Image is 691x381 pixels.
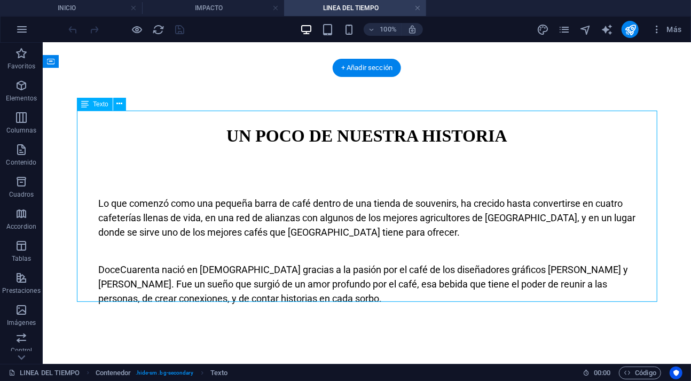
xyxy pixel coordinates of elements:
i: Publicar [624,24,637,36]
button: Más [647,21,686,38]
button: navigator [579,23,592,36]
h6: Tiempo de la sesión [583,367,611,379]
span: Código [624,367,656,379]
i: Diseño (Ctrl+Alt+Y) [537,24,549,36]
i: Navegador [579,24,592,36]
i: Páginas (Ctrl+Alt+S) [558,24,570,36]
h6: 100% [380,23,397,36]
p: Prestaciones [2,286,40,295]
span: Haz clic para seleccionar y doble clic para editar [96,367,131,379]
span: Texto [93,101,108,107]
span: Más [651,24,682,35]
p: Cuadros [9,190,34,199]
i: AI Writer [601,24,613,36]
button: Usercentrics [670,367,682,379]
button: Haz clic para salir del modo de previsualización y seguir editando [131,23,144,36]
p: Favoritos [7,62,35,71]
span: Haz clic para seleccionar y doble clic para editar [210,367,227,379]
p: Contenido [6,158,36,167]
span: . hide-sm .bg-secondary [136,367,194,379]
h4: IMPACTO [142,2,284,14]
button: design [536,23,549,36]
i: Volver a cargar página [153,24,165,36]
span: : [601,369,603,377]
span: 00 00 [594,367,610,379]
button: 100% [364,23,402,36]
button: reload [152,23,165,36]
a: Haz clic para cancelar la selección y doble clic para abrir páginas [9,367,80,379]
p: Tablas [12,254,32,263]
h4: LINEA DEL TIEMPO [284,2,426,14]
nav: breadcrumb [96,367,228,379]
button: text_generator [600,23,613,36]
button: Código [619,367,661,379]
div: + Añadir sección [333,59,401,77]
button: publish [622,21,639,38]
p: Imágenes [7,318,36,327]
i: Al redimensionar, ajustar el nivel de zoom automáticamente para ajustarse al dispositivo elegido. [407,25,417,34]
button: pages [557,23,570,36]
p: Columnas [6,126,37,135]
p: Accordion [6,222,36,231]
p: Elementos [6,94,37,103]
